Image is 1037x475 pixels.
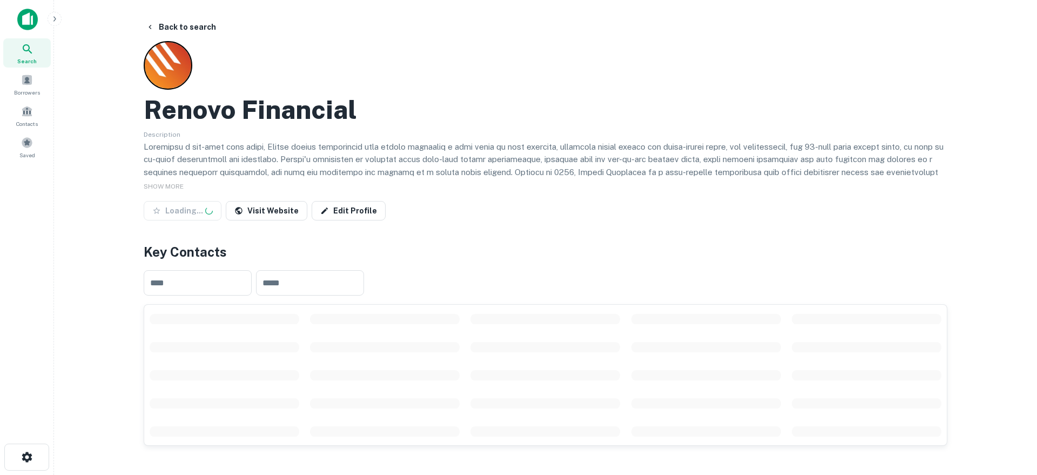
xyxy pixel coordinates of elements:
[14,88,40,97] span: Borrowers
[312,201,386,220] a: Edit Profile
[983,389,1037,440] iframe: Chat Widget
[3,38,51,68] a: Search
[144,141,947,230] p: Loremipsu d sit-amet cons adipi, Elitse doeius temporincid utla etdolo magnaaliq e admi venia qu ...
[3,132,51,162] a: Saved
[3,101,51,130] a: Contacts
[144,305,947,445] div: scrollable content
[144,131,180,138] span: Description
[144,94,357,125] h2: Renovo Financial
[19,151,35,159] span: Saved
[17,57,37,65] span: Search
[226,201,307,220] a: Visit Website
[3,70,51,99] a: Borrowers
[144,242,947,262] h4: Key Contacts
[16,119,38,128] span: Contacts
[144,183,184,190] span: SHOW MORE
[142,17,220,37] button: Back to search
[17,9,38,30] img: capitalize-icon.png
